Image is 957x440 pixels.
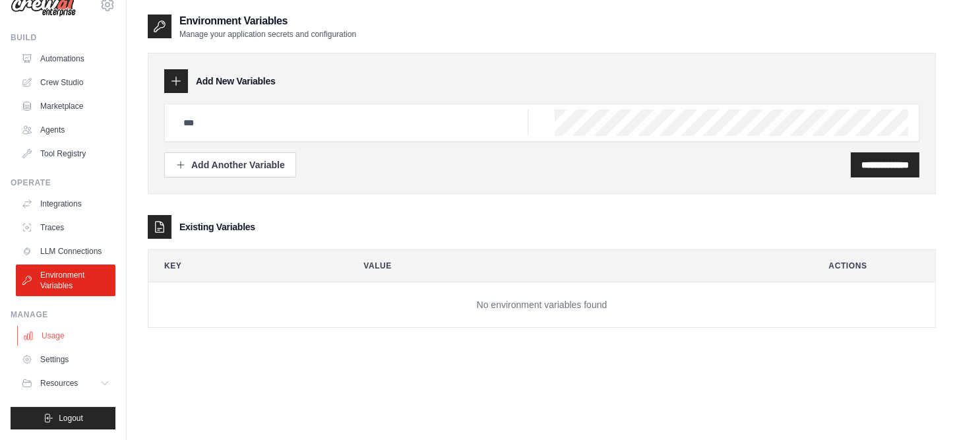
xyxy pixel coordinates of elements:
a: Settings [16,349,115,370]
div: Operate [11,177,115,188]
div: Build [11,32,115,43]
button: Resources [16,373,115,394]
button: Add Another Variable [164,152,296,177]
button: Logout [11,407,115,429]
a: Agents [16,119,115,141]
h2: Environment Variables [179,13,356,29]
a: Integrations [16,193,115,214]
a: Tool Registry [16,143,115,164]
div: Manage [11,309,115,320]
a: LLM Connections [16,241,115,262]
th: Actions [813,250,936,282]
a: Environment Variables [16,265,115,296]
th: Value [348,250,802,282]
span: Resources [40,378,78,389]
h3: Add New Variables [196,75,276,88]
th: Key [148,250,337,282]
p: Manage your application secrets and configuration [179,29,356,40]
a: Marketplace [16,96,115,117]
h3: Existing Variables [179,220,255,234]
a: Automations [16,48,115,69]
a: Crew Studio [16,72,115,93]
td: No environment variables found [148,282,935,328]
div: Add Another Variable [175,158,285,172]
span: Logout [59,413,83,424]
a: Usage [17,325,117,346]
a: Traces [16,217,115,238]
